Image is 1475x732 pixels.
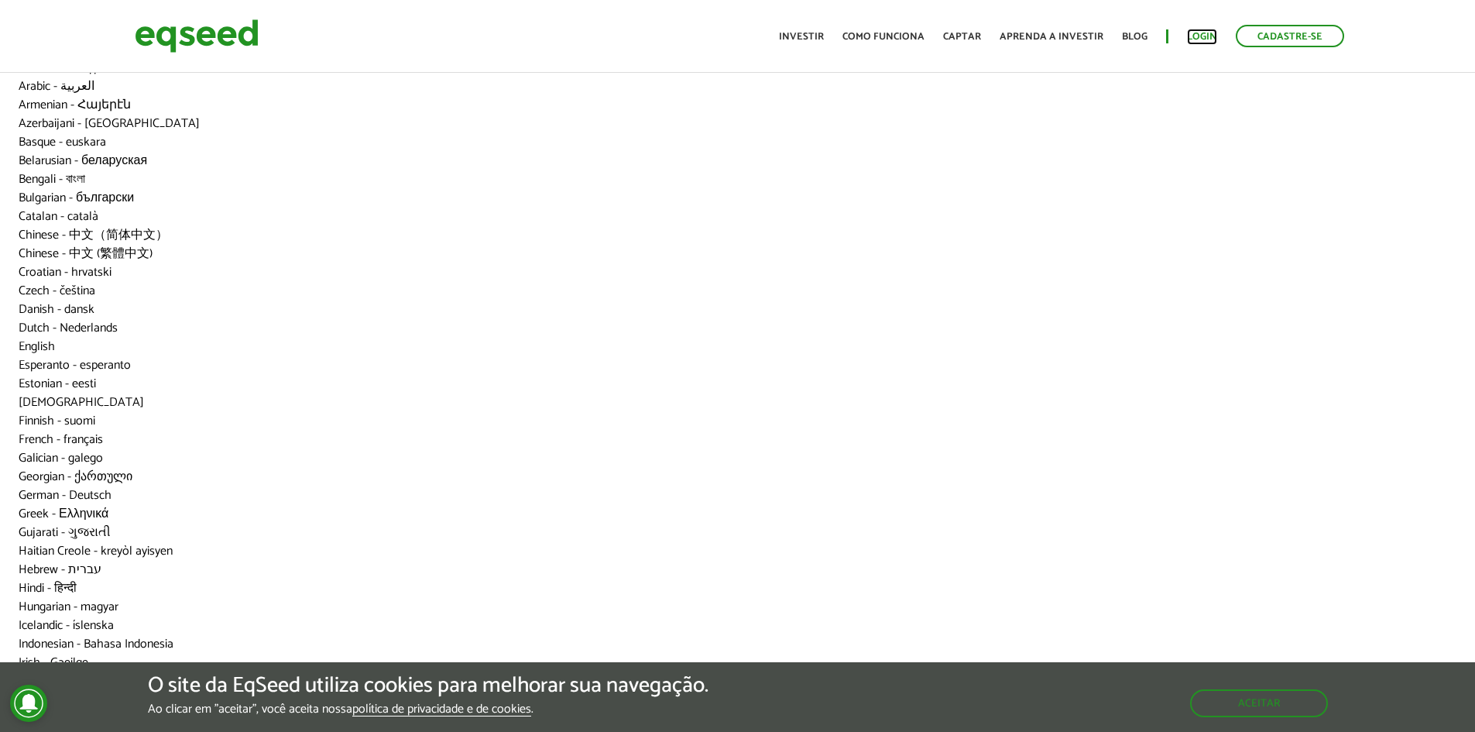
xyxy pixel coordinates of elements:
a: política de privacidade e de cookies [352,703,531,717]
img: EqSeed [135,15,259,57]
a: Captar [943,32,981,42]
a: Aprenda a investir [1000,32,1103,42]
h5: O site da EqSeed utiliza cookies para melhorar sua navegação. [148,674,708,698]
p: Ao clicar em "aceitar", você aceita nossa . [148,702,708,717]
a: Como funciona [842,32,924,42]
button: Aceitar [1190,689,1328,717]
a: Cadastre-se [1236,25,1344,47]
a: Blog [1122,32,1147,42]
a: Login [1187,32,1217,42]
a: Investir [779,32,824,42]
